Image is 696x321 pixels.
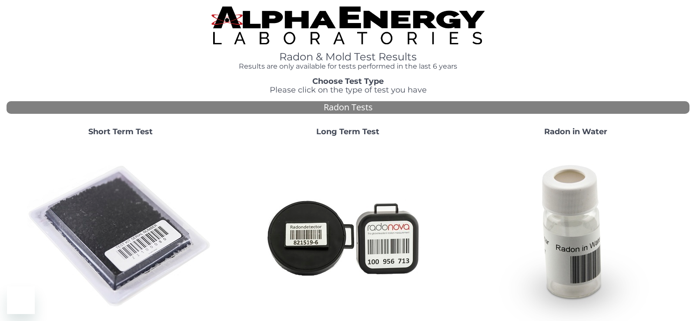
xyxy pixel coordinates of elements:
strong: Long Term Test [316,127,379,136]
strong: Choose Test Type [312,76,384,86]
h1: Radon & Mold Test Results [211,51,485,63]
strong: Radon in Water [544,127,607,136]
span: Please click on the type of test you have [270,85,427,95]
div: Radon Tests [7,101,689,114]
strong: Short Term Test [88,127,153,136]
h4: Results are only available for tests performed in the last 6 years [211,63,485,70]
iframe: Button to launch messaging window [7,286,35,314]
img: TightCrop.jpg [211,7,485,44]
